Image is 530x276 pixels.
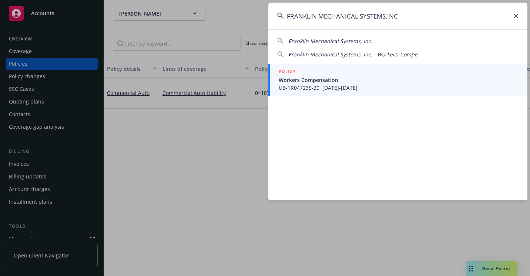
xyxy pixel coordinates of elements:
[279,68,296,75] h5: POLICY
[279,76,519,84] span: Workers Compensation
[279,84,519,92] span: UB-1R047235-20, [DATE]-[DATE]
[268,64,527,96] a: POLICYWorkers CompensationUB-1R047235-20, [DATE]-[DATE]
[291,51,417,58] span: ranklin Mechanical Systems, Inc. - Workers' Compe
[288,51,291,58] span: F
[268,3,527,29] input: Search...
[288,37,291,45] span: F
[291,37,372,45] span: ranklin Mechanical Systems, Inc.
